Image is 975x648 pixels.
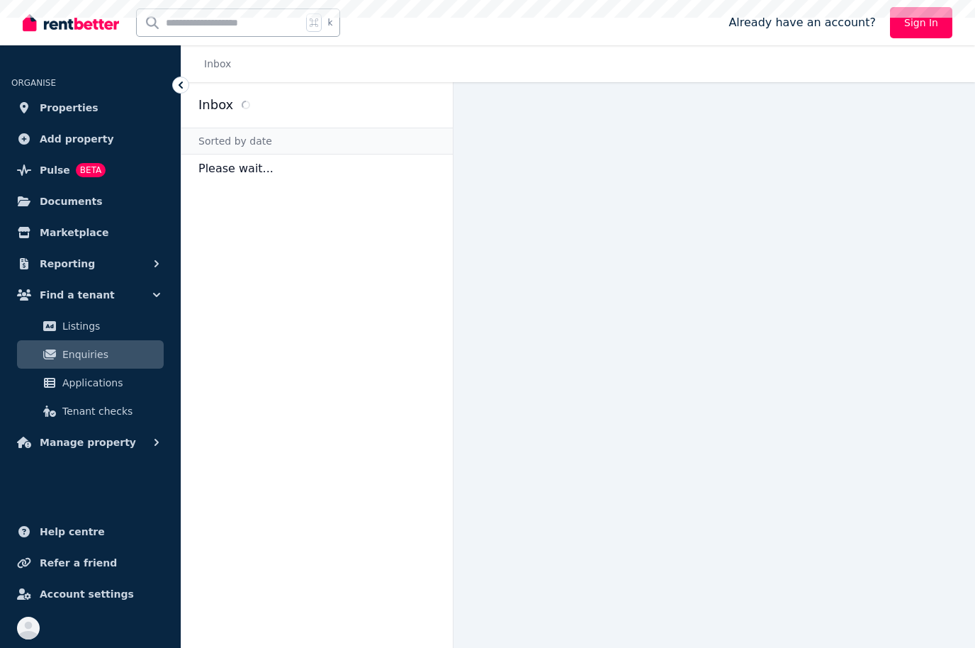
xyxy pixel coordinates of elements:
a: Marketplace [11,218,169,247]
a: Tenant checks [17,397,164,425]
a: Inbox [204,58,231,69]
span: k [327,17,332,28]
p: Please wait... [181,155,453,183]
span: ORGANISE [11,78,56,88]
span: Refer a friend [40,554,117,571]
a: Add property [11,125,169,153]
a: Refer a friend [11,549,169,577]
button: Reporting [11,250,169,278]
h2: Inbox [198,95,233,115]
span: Pulse [40,162,70,179]
span: Reporting [40,255,95,272]
span: Help centre [40,523,105,540]
span: Enquiries [62,346,158,363]
span: Manage property [40,434,136,451]
a: Properties [11,94,169,122]
a: Help centre [11,518,169,546]
span: Applications [62,374,158,391]
span: Already have an account? [728,14,876,31]
a: Applications [17,369,164,397]
a: Listings [17,312,164,340]
a: Account settings [11,580,169,608]
div: Sorted by date [181,128,453,155]
span: BETA [76,163,106,177]
a: Sign In [890,7,952,38]
span: Properties [40,99,98,116]
span: Documents [40,193,103,210]
span: Find a tenant [40,286,115,303]
span: Account settings [40,586,134,603]
a: Enquiries [17,340,164,369]
span: Marketplace [40,224,108,241]
span: Listings [62,318,158,335]
img: RentBetter [23,12,119,33]
span: Add property [40,130,114,147]
a: Documents [11,187,169,216]
span: Tenant checks [62,403,158,420]
button: Find a tenant [11,281,169,309]
button: Manage property [11,428,169,457]
a: PulseBETA [11,156,169,184]
nav: Breadcrumb [181,45,248,82]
